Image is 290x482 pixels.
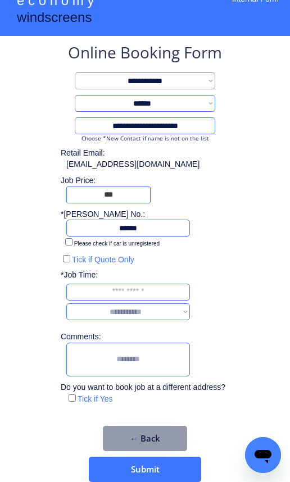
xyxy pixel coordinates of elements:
div: Choose *New Contact if name is not on the list [75,134,215,142]
div: *[PERSON_NAME] No.: [61,209,145,220]
div: Online Booking Form [68,42,222,67]
div: Job Price: [61,175,241,187]
div: [EMAIL_ADDRESS][DOMAIN_NAME] [66,159,200,170]
button: ← Back [103,426,187,451]
div: *Job Time: [61,270,105,281]
div: Do you want to book job at a different address? [61,382,234,393]
div: Comments: [61,331,105,343]
label: Please check if car is unregistered [74,240,160,247]
div: windscreens [17,8,92,30]
div: Retail Email: [61,148,241,159]
button: Submit [89,457,201,482]
label: Tick if Quote Only [72,255,134,264]
iframe: Button to launch messaging window [245,437,281,473]
label: Tick if Yes [78,394,113,403]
